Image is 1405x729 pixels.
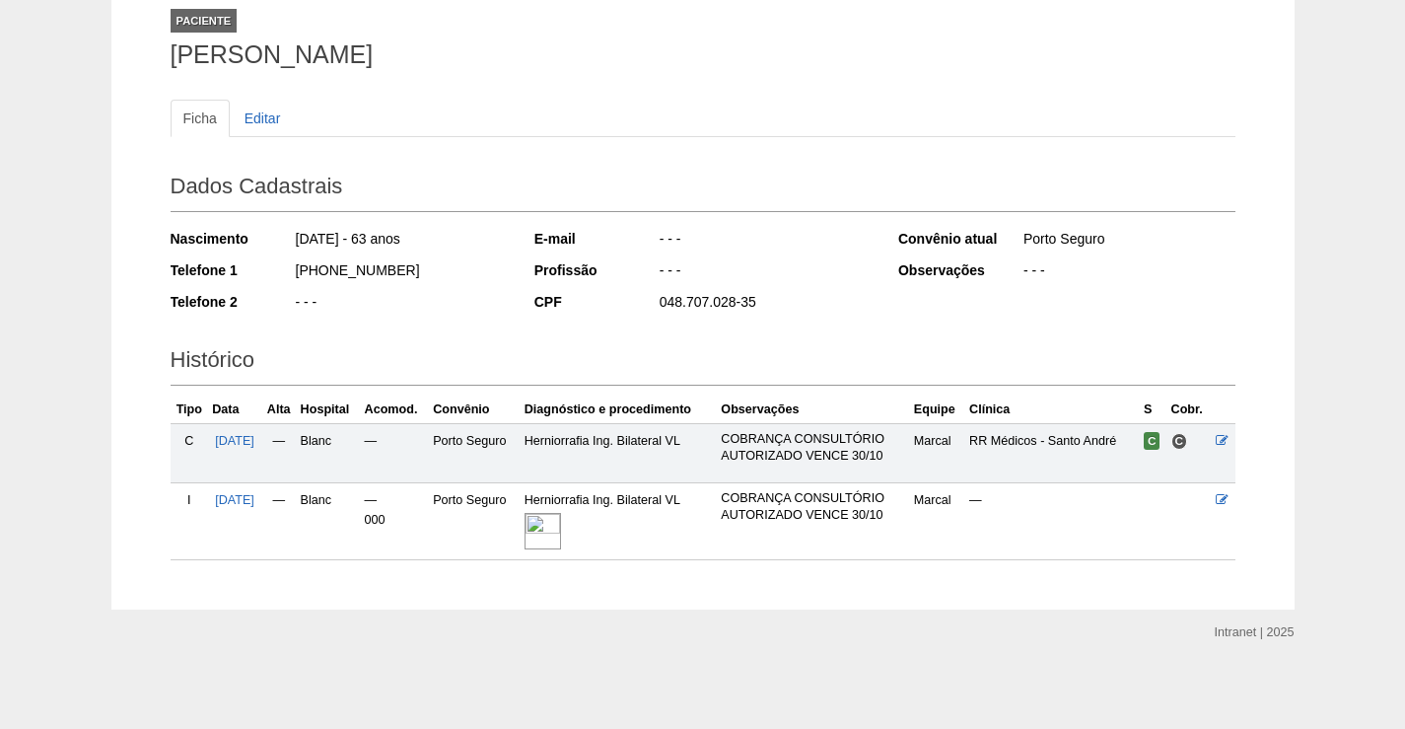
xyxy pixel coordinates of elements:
[1021,260,1235,285] div: - - -
[521,396,718,424] th: Diagnóstico e procedimento
[521,423,718,482] td: Herniorrafia Ing. Bilateral VL
[658,260,872,285] div: - - -
[297,483,361,560] td: Blanc
[171,340,1235,386] h2: Histórico
[261,423,297,482] td: —
[1171,433,1188,450] span: Consultório
[208,396,261,424] th: Data
[898,260,1021,280] div: Observações
[717,396,909,424] th: Observações
[171,396,209,424] th: Tipo
[965,483,1140,560] td: —
[429,396,521,424] th: Convênio
[215,434,254,448] a: [DATE]
[1144,432,1160,450] span: Confirmada
[534,229,658,249] div: E-mail
[297,396,361,424] th: Hospital
[294,292,508,317] div: - - -
[175,431,205,451] div: C
[429,483,521,560] td: Porto Seguro
[171,292,294,312] div: Telefone 2
[361,423,430,482] td: —
[171,260,294,280] div: Telefone 1
[294,229,508,254] div: [DATE] - 63 anos
[232,100,294,137] a: Editar
[658,292,872,317] div: 048.707.028-35
[171,167,1235,212] h2: Dados Cadastrais
[1021,229,1235,254] div: Porto Seguro
[721,431,905,465] p: COBRANÇA CONSULTÓRIO AUTORIZADO VENCE 30/10
[965,396,1140,424] th: Clínica
[1140,396,1167,424] th: S
[294,260,508,285] div: [PHONE_NUMBER]
[721,490,905,524] p: COBRANÇA CONSULTÓRIO AUTORIZADO VENCE 30/10
[534,260,658,280] div: Profissão
[171,229,294,249] div: Nascimento
[361,483,430,560] td: — 000
[910,423,965,482] td: Marcal
[910,483,965,560] td: Marcal
[297,423,361,482] td: Blanc
[898,229,1021,249] div: Convênio atual
[215,493,254,507] a: [DATE]
[361,396,430,424] th: Acomod.
[1215,622,1295,642] div: Intranet | 2025
[521,483,718,560] td: Herniorrafia Ing. Bilateral VL
[910,396,965,424] th: Equipe
[534,292,658,312] div: CPF
[171,42,1235,67] h1: [PERSON_NAME]
[175,490,205,510] div: I
[171,100,230,137] a: Ficha
[429,423,521,482] td: Porto Seguro
[171,9,238,33] div: Paciente
[261,483,297,560] td: —
[261,396,297,424] th: Alta
[658,229,872,254] div: - - -
[1167,396,1212,424] th: Cobr.
[965,423,1140,482] td: RR Médicos - Santo André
